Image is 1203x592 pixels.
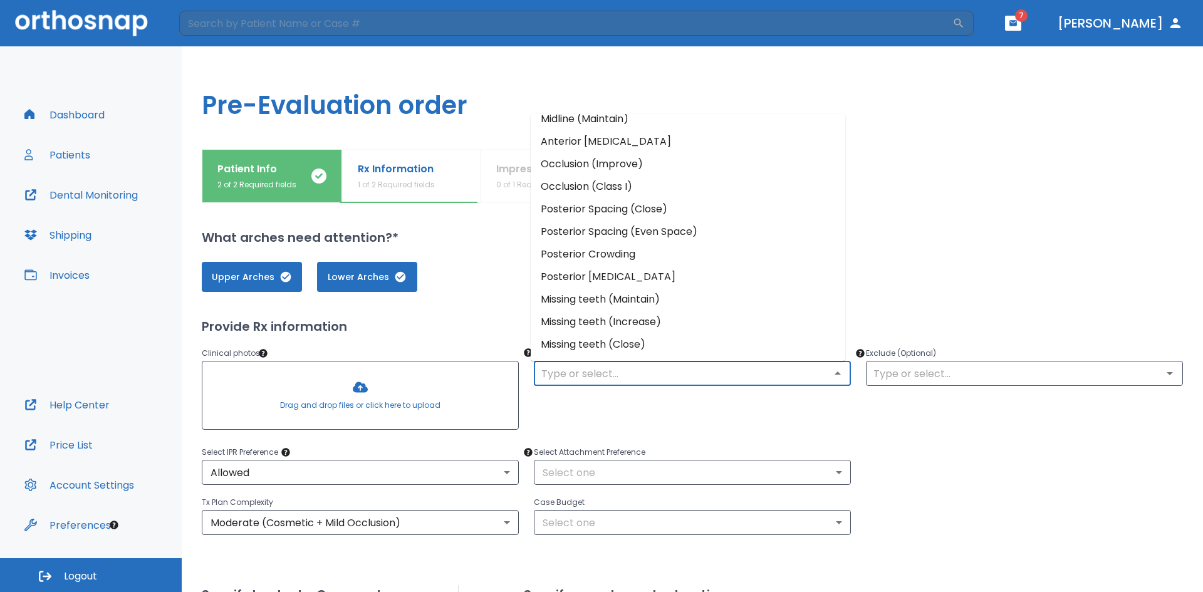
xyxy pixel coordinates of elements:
li: Posterior Crowding [531,243,845,266]
button: Upper Arches [202,262,302,292]
input: Type or select... [870,365,1179,382]
div: Moderate (Cosmetic + Mild Occlusion) [202,510,519,535]
p: 2 of 2 Required fields [217,179,296,190]
p: Select IPR Preference [202,445,519,460]
p: Rx Information [358,162,435,177]
p: Case Budget [534,495,851,510]
button: Shipping [17,220,99,250]
li: Missing teeth (Close) [531,333,845,356]
button: Preferences [17,510,118,540]
div: Select one [534,510,851,535]
button: Help Center [17,390,117,420]
input: Type or select... [538,365,847,382]
button: Patients [17,140,98,170]
div: Tooltip anchor [523,347,534,358]
li: Occlusion (Improve) [531,153,845,175]
h2: Provide Rx information [202,317,1183,336]
button: Invoices [17,260,97,290]
button: Dental Monitoring [17,180,145,210]
h2: What arches need attention?* [202,228,1183,247]
li: Anterior [MEDICAL_DATA] [531,130,845,153]
div: Allowed [202,460,519,485]
div: Tooltip anchor [280,447,291,458]
span: Upper Arches [214,271,289,284]
li: Missing teeth (Increase) [531,311,845,333]
li: Occlusion (Class I) [531,175,845,198]
div: Tooltip anchor [855,348,866,359]
button: Price List [17,430,100,460]
h1: Pre-Evaluation order [182,46,1203,149]
button: Lower Arches [317,262,417,292]
li: Missing teeth (Maintain) [531,288,845,311]
li: Posterior Spacing (Close) [531,198,845,221]
img: Orthosnap [15,10,148,36]
button: Account Settings [17,470,142,500]
div: Tooltip anchor [523,447,534,458]
button: Open [1161,365,1179,382]
p: Select Attachment Preference [534,445,851,460]
p: Exclude (Optional) [866,346,1183,361]
li: Posterior Spacing (Even Space) [531,221,845,243]
button: Close [829,365,846,382]
span: Lower Arches [330,271,405,284]
button: [PERSON_NAME] [1053,12,1188,34]
input: Search by Patient Name or Case # [179,11,952,36]
div: Select one [534,460,851,485]
button: Dashboard [17,100,112,130]
span: 7 [1015,9,1028,22]
div: Tooltip anchor [108,519,120,531]
p: Clinical photos * [202,346,519,361]
li: Posterior [MEDICAL_DATA] [531,266,845,288]
li: Midline (Maintain) [531,108,845,130]
div: Tooltip anchor [258,348,269,359]
p: Tx Plan Complexity [202,495,519,510]
p: 1 of 2 Required fields [358,179,435,190]
span: Logout [64,569,97,583]
p: Patient Info [217,162,296,177]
